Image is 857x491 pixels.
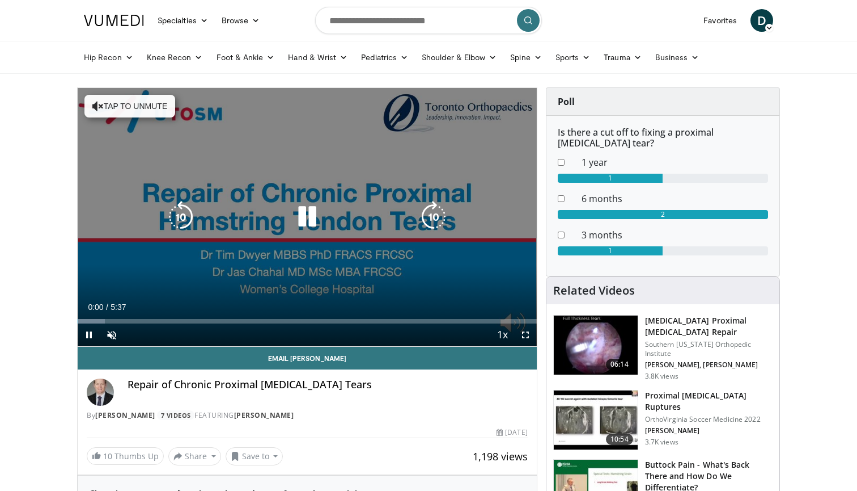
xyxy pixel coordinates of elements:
[558,127,768,149] h6: Is there a cut off to fixing a proximal [MEDICAL_DATA] tear?
[645,415,773,424] p: OrthoVirginia Soccer Medicine 2022
[151,9,215,32] a: Specialties
[514,324,537,346] button: Fullscreen
[95,410,155,420] a: [PERSON_NAME]
[645,438,678,447] p: 3.7K views
[140,46,210,69] a: Knee Recon
[473,450,528,463] span: 1,198 views
[558,95,575,108] strong: Poll
[558,210,768,219] div: 2
[415,46,503,69] a: Shoulder & Elbow
[554,391,638,450] img: 334f698f-c4e5-4b6a-91d6-9ca748fba671.150x105_q85_crop-smart_upscale.jpg
[558,246,663,255] div: 1
[645,426,773,435] p: [PERSON_NAME]
[503,46,548,69] a: Spine
[77,46,140,69] a: Hip Recon
[157,410,194,420] a: 7 Videos
[78,88,537,347] video-js: Video Player
[315,7,542,34] input: Search topics, interventions
[215,9,267,32] a: Browse
[491,324,514,346] button: Playback Rate
[573,156,777,169] dd: 1 year
[87,410,528,421] div: By FEATURING
[87,447,164,465] a: 10 Thumbs Up
[168,447,221,465] button: Share
[645,372,678,381] p: 3.8K views
[103,451,112,461] span: 10
[750,9,773,32] a: D
[234,410,294,420] a: [PERSON_NAME]
[553,390,773,450] a: 10:54 Proximal [MEDICAL_DATA] Ruptures OrthoVirginia Soccer Medicine 2022 [PERSON_NAME] 3.7K views
[354,46,415,69] a: Pediatrics
[645,390,773,413] h3: Proximal [MEDICAL_DATA] Ruptures
[128,379,528,391] h4: Repair of Chronic Proximal [MEDICAL_DATA] Tears
[111,303,126,312] span: 5:37
[84,95,175,117] button: Tap to unmute
[549,46,597,69] a: Sports
[100,324,123,346] button: Unmute
[645,360,773,370] p: [PERSON_NAME], [PERSON_NAME]
[78,324,100,346] button: Pause
[497,427,527,438] div: [DATE]
[558,174,663,183] div: 1
[573,228,777,242] dd: 3 months
[645,315,773,338] h3: [MEDICAL_DATA] Proximal [MEDICAL_DATA] Repair
[573,192,777,205] dd: 6 months
[645,340,773,358] p: Southern [US_STATE] Orthopedic Institute
[210,46,282,69] a: Foot & Ankle
[554,316,638,375] img: 668dcac7-6ec7-40eb-8955-8bb7df29e805.150x105_q85_crop-smart_upscale.jpg
[648,46,706,69] a: Business
[697,9,744,32] a: Favorites
[87,379,114,406] img: Avatar
[78,319,537,324] div: Progress Bar
[281,46,354,69] a: Hand & Wrist
[553,284,635,297] h4: Related Videos
[78,347,537,370] a: Email [PERSON_NAME]
[597,46,648,69] a: Trauma
[88,303,103,312] span: 0:00
[106,303,108,312] span: /
[553,315,773,381] a: 06:14 [MEDICAL_DATA] Proximal [MEDICAL_DATA] Repair Southern [US_STATE] Orthopedic Institute [PER...
[84,15,144,26] img: VuMedi Logo
[606,434,633,445] span: 10:54
[606,359,633,370] span: 06:14
[226,447,283,465] button: Save to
